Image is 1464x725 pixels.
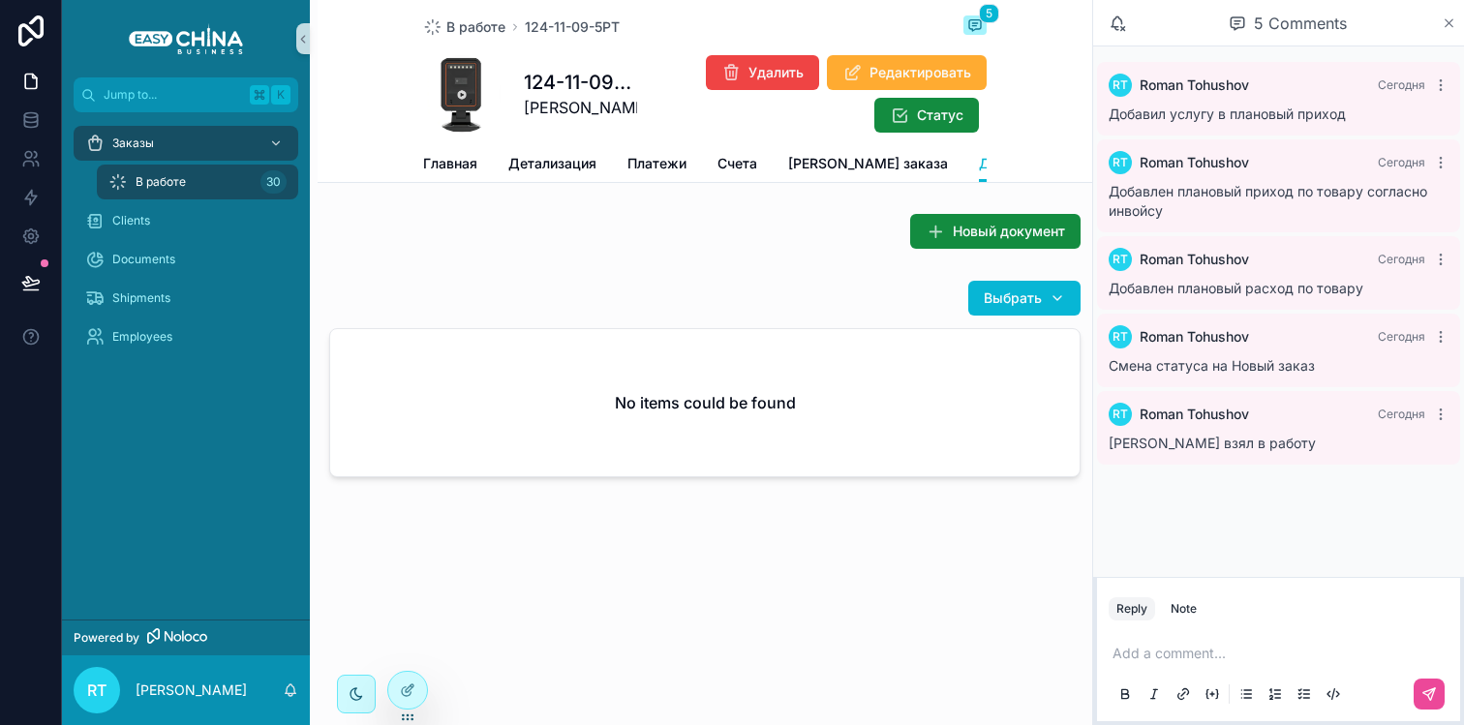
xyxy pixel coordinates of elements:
[788,146,948,185] a: [PERSON_NAME] заказа
[74,630,139,646] span: Powered by
[112,290,170,306] span: Shipments
[446,17,505,37] span: В работе
[627,154,686,173] span: Платежи
[508,154,596,173] span: Детализация
[1140,250,1249,269] span: Roman Tohushov
[979,146,1057,183] a: Документы
[112,329,172,345] span: Employees
[62,619,310,655] a: Powered by
[874,98,979,133] button: Статус
[423,154,477,173] span: Главная
[62,112,310,379] div: scrollable content
[627,146,686,185] a: Платежи
[74,319,298,354] a: Employees
[1163,597,1205,620] button: Note
[97,165,298,199] a: В работе30
[1113,155,1128,170] span: RT
[910,214,1081,249] button: Новый документ
[524,96,637,119] span: [PERSON_NAME]
[984,288,1042,308] span: Выбрать
[74,77,298,112] button: Jump to...K
[112,213,150,228] span: Clients
[112,136,154,151] span: Заказы
[706,55,819,90] button: Удалить
[423,146,477,185] a: Главная
[1378,407,1425,421] span: Сегодня
[953,222,1065,241] span: Новый документ
[74,281,298,316] a: Shipments
[1254,12,1347,35] span: 5 Comments
[1378,252,1425,266] span: Сегодня
[979,4,999,23] span: 5
[1378,155,1425,169] span: Сегодня
[1109,106,1346,122] span: Добавил услугу в плановый приход
[508,146,596,185] a: Детализация
[1109,183,1427,219] span: Добавлен плановый приход по товару согласно инвойсу
[1140,327,1249,347] span: Roman Tohushov
[1113,407,1128,422] span: RT
[74,126,298,161] a: Заказы
[1171,601,1197,617] div: Note
[1378,329,1425,344] span: Сегодня
[1113,252,1128,267] span: RT
[423,17,505,37] a: В работе
[129,23,243,54] img: App logo
[827,55,987,90] button: Редактировать
[74,242,298,277] a: Documents
[917,106,963,125] span: Статус
[979,154,1057,173] span: Документы
[524,69,637,96] h1: 124-11-09-5РТ
[1140,405,1249,424] span: Roman Tohushov
[1113,77,1128,93] span: RT
[968,281,1081,316] button: Выбрать
[273,87,289,103] span: K
[260,170,287,194] div: 30
[717,146,757,185] a: Счета
[112,252,175,267] span: Documents
[136,680,247,700] p: [PERSON_NAME]
[1109,357,1315,374] span: Смена статуса на Новый заказ
[615,391,796,414] h2: No items could be found
[717,154,757,173] span: Счета
[1378,77,1425,92] span: Сегодня
[136,174,186,190] span: В работе
[525,17,620,37] a: 124-11-09-5РТ
[869,63,971,82] span: Редактировать
[1113,329,1128,345] span: RT
[104,87,242,103] span: Jump to...
[748,63,804,82] span: Удалить
[788,154,948,173] span: [PERSON_NAME] заказа
[1109,435,1316,451] span: [PERSON_NAME] взял в работу
[1140,76,1249,95] span: Roman Tohushov
[74,203,298,238] a: Clients
[1109,280,1363,296] span: Добавлен плановый расход по товару
[87,679,107,702] span: RT
[963,15,987,39] button: 5
[1140,153,1249,172] span: Roman Tohushov
[1109,597,1155,620] button: Reply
